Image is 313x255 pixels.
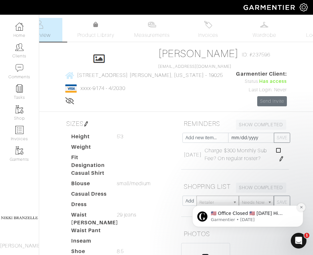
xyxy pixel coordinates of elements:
[236,120,286,130] a: SHOW COMPLETED
[304,233,309,238] span: 1
[66,227,112,237] dt: Waist Pant
[66,169,112,180] dt: Casual Shirt
[64,117,171,130] h5: SIZES
[66,201,112,211] dt: Dress
[15,47,25,57] img: Profile image for Garmentier
[148,21,156,29] img: measurements-466bbee1fd09ba9460f595b01e5d73f9e2bff037440d3c8f018324cb6cdf7a4a.svg
[66,190,112,201] dt: Casual Dress
[300,3,308,11] img: gear-icon-white-bd11855cb880d31180b6d7d6211b90ccbf57a29d726f0c71d8c61bd08dd39cc2.png
[66,133,112,143] dt: Height
[15,105,23,113] img: garments-icon-b7da505a4dc4fd61783c78ac3ca0ef83fa9d6f193b1c9dc38574b1d14d53ca28.png
[10,41,121,63] div: message notification from Garmentier, 1w ago. ​🇺🇸 Office Closed 🇺🇸 Monday Hi Nikki, In observance...
[158,64,231,69] a: [EMAIL_ADDRESS][DOMAIN_NAME]
[15,84,23,93] img: reminder-icon-8004d30b9f0a5d33ae49ab947aed9ed385cf756f9e5892f1edd6e32f2345188e.png
[117,211,136,219] span: 29 jeans
[182,164,313,237] iframe: Intercom notifications message
[279,156,284,161] img: pen-cf24a1663064a2ec1b9c1bd2387e9de7a2fa800b781884d57f21acf72779bad2.png
[236,78,287,85] div: Status:
[259,78,287,85] span: Has access
[81,85,125,91] a: xxxx-9174 - 4/2030
[66,143,112,154] dt: Weight
[181,180,289,193] h5: SHOPPING LIST
[66,154,112,169] dt: Fit Designation
[29,31,51,39] span: Overview
[291,233,306,248] iframe: Intercom live chat
[15,146,23,155] img: garments-icon-b7da505a4dc4fd61783c78ac3ca0ef83fa9d6f193b1c9dc38574b1d14d53ca28.png
[15,22,23,31] img: dashboard-icon-dbcd8f5a0b271acd01030246c82b418ddd0df26cd7fceb0bd07c9910d44c42f6.png
[115,39,123,47] button: Dismiss notification
[15,43,23,51] img: clients-icon-6bae9207a08558b7cb47a8932f037763ab4055f8c8b6bfacd5dc20c3e0201464.png
[205,147,273,162] span: Charge $300 Monthly Sub Fee? On regular roster?
[242,18,287,42] a: Wardrobe
[182,133,228,143] input: Add new item...
[181,117,289,130] h5: REMINDERS
[15,64,23,72] img: comment-icon-a0a6a9ef722e966f86d9cbdc48e553b5cf19dbc54f86b18d962a5391bc8f6eb6.png
[65,71,223,79] a: [STREET_ADDRESS] [PERSON_NAME], [US_STATE] - 19025
[129,18,175,42] a: Measurements
[274,133,290,143] button: SAVE
[66,211,112,227] dt: Waist [PERSON_NAME]
[257,96,287,106] a: Send Invite
[260,21,268,29] img: wardrobe-487a4870c1b7c33e795ec22d11cfc2ed9d08956e64fb3008fe2437562e282088.svg
[242,51,270,59] span: ID: #237596
[36,21,44,29] img: basicinfo-40fd8af6dae0f16599ec9e87c0ef1c0a1fdea2edbe929e3d69a839185d80c458.svg
[15,126,23,134] img: orders-icon-0abe47150d42831381b5fb84f609e132dff9fe21cb692f30cb5eec754e2cba89.png
[17,18,62,42] a: Overview
[204,21,212,29] img: orders-27d20c2124de7fd6de4e0e44c1d41de31381a507db9b33961299e4e07d508b8c.svg
[236,70,287,78] span: Garmentier Client:
[198,31,218,39] span: Invoices
[77,72,223,78] span: [STREET_ADDRESS] [PERSON_NAME], [US_STATE] - 19025
[28,52,113,58] p: Message from Garmentier, sent 1w ago
[236,86,287,94] div: Last Login: Never
[84,121,89,127] img: pen-cf24a1663064a2ec1b9c1bd2387e9de7a2fa800b781884d57f21acf72779bad2.png
[158,48,239,59] a: [PERSON_NAME]
[184,151,201,159] span: [DATE]
[134,31,170,39] span: Measurements
[28,46,113,52] p: ​🇺🇸 Office Closed 🇺🇸 [DATE] Hi [PERSON_NAME], In observance of [DATE], our office will be closed ...
[77,31,114,39] span: Product Library
[66,237,112,247] dt: Inseam
[240,2,300,13] img: garmentier-logo-header-white-b43fb05a5012e4ada735d5af1a66efaba907eab6374d6393d1fbf88cb4ef424d.png
[66,180,112,190] dt: Blouse
[73,21,118,39] a: Product Library
[117,133,123,141] span: 5'3
[185,18,231,42] a: Invoices
[65,84,77,93] img: visa-934b35602734be37eb7d5d7e5dbcd2044c359bf20a24dc3361ca3fa54326a8a7.png
[181,227,289,240] h5: PHOTOS
[253,31,276,39] span: Wardrobe
[117,180,151,187] span: small/medium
